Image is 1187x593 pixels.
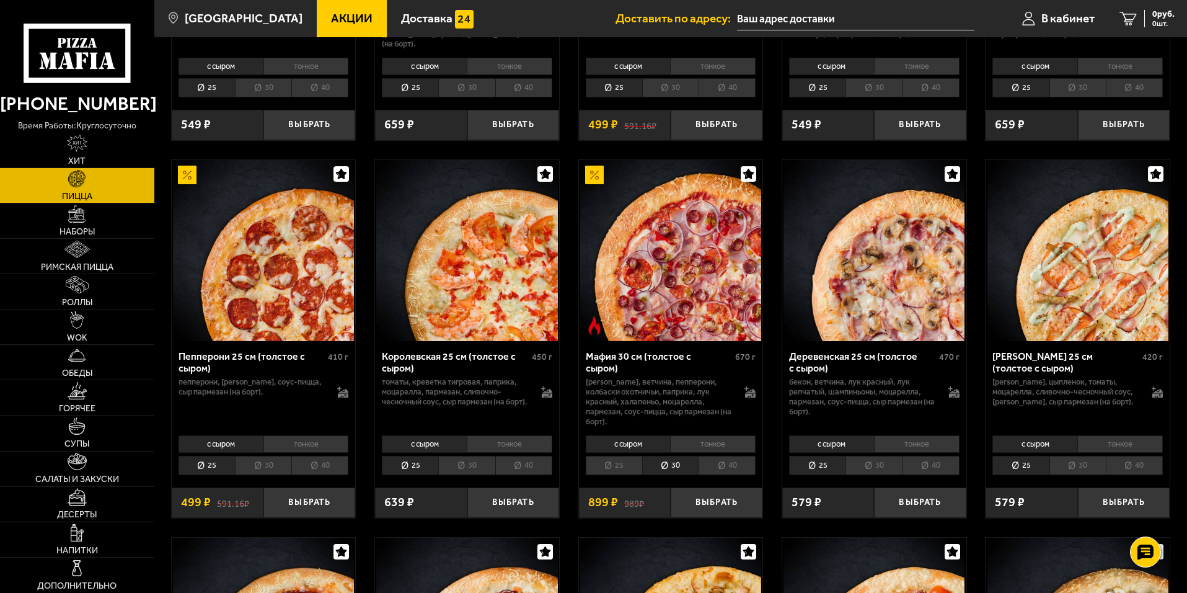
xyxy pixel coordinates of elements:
[291,456,348,475] li: 40
[217,496,249,509] s: 591.16 ₽
[291,78,348,97] li: 40
[41,263,113,272] span: Римская пицца
[56,546,98,555] span: Напитки
[874,58,960,75] li: тонкое
[35,475,119,484] span: Салаты и закуски
[986,160,1170,341] a: Чикен Ранч 25 см (толстое с сыром)
[384,496,414,509] span: 639 ₽
[438,456,495,475] li: 30
[642,456,699,475] li: 30
[902,456,959,475] li: 40
[181,496,211,509] span: 499 ₽
[1152,10,1175,19] span: 0 руб.
[331,12,373,24] span: Акции
[699,456,756,475] li: 40
[616,12,737,24] span: Доставить по адресу:
[586,58,671,75] li: с сыром
[939,352,960,362] span: 470 г
[586,350,733,374] div: Мафия 30 см (толстое с сыром)
[789,456,845,475] li: 25
[179,456,235,475] li: 25
[179,377,325,397] p: пепперони, [PERSON_NAME], соус-пицца, сыр пармезан (на борт).
[586,456,642,475] li: 25
[735,352,756,362] span: 670 г
[783,160,964,341] img: Деревенская 25 см (толстое с сыром)
[579,160,763,341] a: АкционныйОстрое блюдоМафия 30 см (толстое с сыром)
[179,78,235,97] li: 25
[642,78,699,97] li: 30
[64,440,89,448] span: Супы
[585,166,604,184] img: Акционный
[382,456,438,475] li: 25
[179,58,263,75] li: с сыром
[845,456,902,475] li: 30
[67,334,87,342] span: WOK
[580,160,761,341] img: Мафия 30 см (толстое с сыром)
[382,377,529,407] p: томаты, креветка тигровая, паприка, моцарелла, пармезан, сливочно-чесночный соус, сыр пармезан (н...
[382,435,467,453] li: с сыром
[37,582,117,591] span: Дополнительно
[845,78,902,97] li: 30
[179,435,263,453] li: с сыром
[263,435,349,453] li: тонкое
[699,78,756,97] li: 40
[263,58,349,75] li: тонкое
[737,7,974,30] input: Ваш адрес доставки
[376,160,557,341] img: Королевская 25 см (толстое с сыром)
[874,110,966,140] button: Выбрать
[181,118,211,131] span: 549 ₽
[1049,78,1106,97] li: 30
[68,157,86,166] span: Хит
[1077,435,1163,453] li: тонкое
[375,160,559,341] a: Королевская 25 см (толстое с сыром)
[1152,20,1175,27] span: 0 шт.
[467,488,559,518] button: Выбрать
[987,160,1168,341] img: Чикен Ранч 25 см (толстое с сыром)
[792,118,821,131] span: 549 ₽
[173,160,354,341] img: Пепперони 25 см (толстое с сыром)
[382,350,529,374] div: Королевская 25 см (толстое с сыром)
[789,377,936,417] p: бекон, ветчина, лук красный, лук репчатый, шампиньоны, моцарелла, пармезан, соус-пицца, сыр парме...
[782,160,966,341] a: Деревенская 25 см (толстое с сыром)
[1106,78,1163,97] li: 40
[789,58,874,75] li: с сыром
[455,10,474,29] img: 15daf4d41897b9f0e9f617042186c801.svg
[588,496,618,509] span: 899 ₽
[401,12,452,24] span: Доставка
[235,456,291,475] li: 30
[62,192,92,201] span: Пицца
[62,369,92,378] span: Обеды
[902,78,959,97] li: 40
[992,377,1139,407] p: [PERSON_NAME], цыпленок, томаты, моцарелла, сливочно-чесночный соус, [PERSON_NAME], сыр пармезан ...
[789,350,936,374] div: Деревенская 25 см (толстое с сыром)
[992,456,1049,475] li: 25
[263,110,355,140] button: Выбрать
[172,160,356,341] a: АкционныйПепперони 25 см (толстое с сыром)
[382,78,438,97] li: 25
[495,78,552,97] li: 40
[495,456,552,475] li: 40
[1078,110,1170,140] button: Выбрать
[874,488,966,518] button: Выбрать
[467,110,559,140] button: Выбрать
[992,350,1139,374] div: [PERSON_NAME] 25 см (толстое с сыром)
[671,110,762,140] button: Выбрать
[1049,456,1106,475] li: 30
[467,435,552,453] li: тонкое
[874,435,960,453] li: тонкое
[586,377,733,427] p: [PERSON_NAME], ветчина, пепперони, колбаски охотничьи, паприка, лук красный, халапеньо, моцарелла...
[1142,352,1163,362] span: 420 г
[178,166,196,184] img: Акционный
[1078,488,1170,518] button: Выбрать
[586,435,671,453] li: с сыром
[532,352,552,362] span: 450 г
[995,496,1025,509] span: 579 ₽
[185,12,302,24] span: [GEOGRAPHIC_DATA]
[263,488,355,518] button: Выбрать
[789,435,874,453] li: с сыром
[789,78,845,97] li: 25
[59,404,95,413] span: Горячее
[1077,58,1163,75] li: тонкое
[792,496,821,509] span: 579 ₽
[995,118,1025,131] span: 659 ₽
